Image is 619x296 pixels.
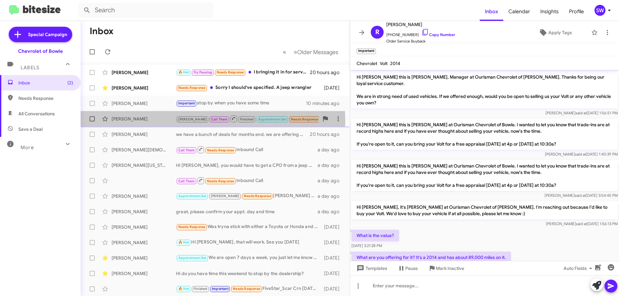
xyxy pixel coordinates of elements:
[283,48,286,56] span: «
[589,5,612,16] button: SW
[78,3,213,18] input: Search
[545,152,618,157] span: [PERSON_NAME] [DATE] 1:40:39 PM
[386,38,455,44] span: Older Service Buyback
[321,239,345,246] div: [DATE]
[193,70,212,74] span: Try Pausing
[176,84,321,91] div: Sorry I should've specified. A jeep wrangler
[207,148,234,152] span: Needs Response
[112,131,176,138] div: [PERSON_NAME]
[503,2,535,21] span: Calendar
[176,69,310,76] div: I bringing it in for service. I'll let you know when they're done.
[318,208,345,215] div: a day ago
[564,2,589,21] a: Profile
[21,65,39,71] span: Labels
[575,193,586,198] span: said at
[90,26,113,36] h1: Inbox
[176,162,318,168] div: Hi [PERSON_NAME], you would have to get a CPO from a jeep dealer.
[545,110,618,115] span: [PERSON_NAME] [DATE] 1:56:51 PM
[176,285,321,292] div: FiveStar_Scar Crn [DATE] $3.73 -2.5 Crn [DATE] $3.73 -2.5 Bns [DATE] $9.31 -1.0 Bns [DATE] $9.31 ...
[306,100,345,107] div: 10 minutes ago
[594,5,605,16] div: SW
[351,71,618,109] p: Hi [PERSON_NAME] this is [PERSON_NAME], Manager at Ourisman Chevrolet of [PERSON_NAME]. Thanks fo...
[297,49,338,56] span: Older Messages
[178,256,207,260] span: Appointment Set
[351,160,618,191] p: Hi [PERSON_NAME] this is [PERSON_NAME] at Ourisman Chevrolet of Bowie. I wanted to let you know t...
[112,239,176,246] div: [PERSON_NAME]
[176,254,321,262] div: We are open 7 days a week, you just let me know when you can make it and we can make sure we are ...
[318,147,345,153] div: a day ago
[279,45,290,59] button: Previous
[176,146,318,154] div: Inbound Call
[357,48,376,54] small: Important
[178,70,189,74] span: 🔥 Hot
[211,117,228,121] span: Call Them
[217,70,244,74] span: Needs Response
[386,28,455,38] span: [PHONE_NUMBER]
[176,131,310,138] div: we have a bunch of deals for months end. we are offering more for trades and our prices have dropped
[176,270,321,277] div: Hi do you have time this weekend to stop by the dealership?
[548,27,572,38] span: Apply Tags
[18,95,73,101] span: Needs Response
[176,208,318,215] div: great, please confirm your appt. day and time
[18,126,43,132] span: Save a Deal
[193,287,208,291] span: Finished
[112,85,176,91] div: [PERSON_NAME]
[321,224,345,230] div: [DATE]
[18,110,55,117] span: All Conversations
[294,48,297,56] span: »
[211,194,240,198] span: [PERSON_NAME]
[233,287,260,291] span: Needs Response
[67,80,73,86] span: (2)
[351,243,382,248] span: [DATE] 3:21:28 PM
[176,177,318,185] div: Inbound Call
[351,119,618,150] p: Hi [PERSON_NAME] this is [PERSON_NAME] at Ourisman Chevrolet of Bowie. I wanted to let you know t...
[178,101,195,105] span: Important
[392,263,423,274] button: Pause
[240,117,254,121] span: Finished
[545,193,618,198] span: [PERSON_NAME] [DATE] 3:54:45 PM
[176,223,321,231] div: Was tryna stick with either a Toyota or Honda and no more then 13000
[18,48,63,54] div: Chevrolet of Bowie
[112,100,176,107] div: [PERSON_NAME]
[207,179,234,183] span: Needs Response
[178,179,195,183] span: Call Them
[357,61,377,66] span: Chevrolet
[575,110,587,115] span: said at
[405,263,418,274] span: Pause
[390,61,400,66] span: 2014
[176,192,318,200] div: [PERSON_NAME] I need reschedule I have family matters that I have to handle
[535,2,564,21] a: Insights
[178,240,189,244] span: 🔥 Hot
[310,131,345,138] div: 20 hours ago
[178,287,189,291] span: 🔥 Hot
[355,263,387,274] span: Templates
[386,21,455,28] span: [PERSON_NAME]
[421,32,455,37] a: Copy Number
[318,193,345,199] div: a day ago
[318,162,345,168] div: a day ago
[176,239,321,246] div: Hi [PERSON_NAME], that will work. See you [DATE]
[375,27,379,37] span: R
[480,2,503,21] a: Inbox
[112,193,176,199] div: [PERSON_NAME]
[279,45,342,59] nav: Page navigation example
[112,270,176,277] div: [PERSON_NAME]
[380,61,388,66] span: Volt
[28,31,67,38] span: Special Campaign
[178,117,207,121] span: [PERSON_NAME]
[564,263,594,274] span: Auto Fields
[290,45,342,59] button: Next
[9,27,72,42] a: Special Campaign
[178,225,206,229] span: Needs Response
[321,286,345,292] div: [DATE]
[112,69,176,76] div: [PERSON_NAME]
[178,194,207,198] span: Appointment Set
[522,27,588,38] button: Apply Tags
[321,85,345,91] div: [DATE]
[112,224,176,230] div: [PERSON_NAME]
[423,263,469,274] button: Mark Inactive
[212,287,229,291] span: Important
[112,116,176,122] div: [PERSON_NAME]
